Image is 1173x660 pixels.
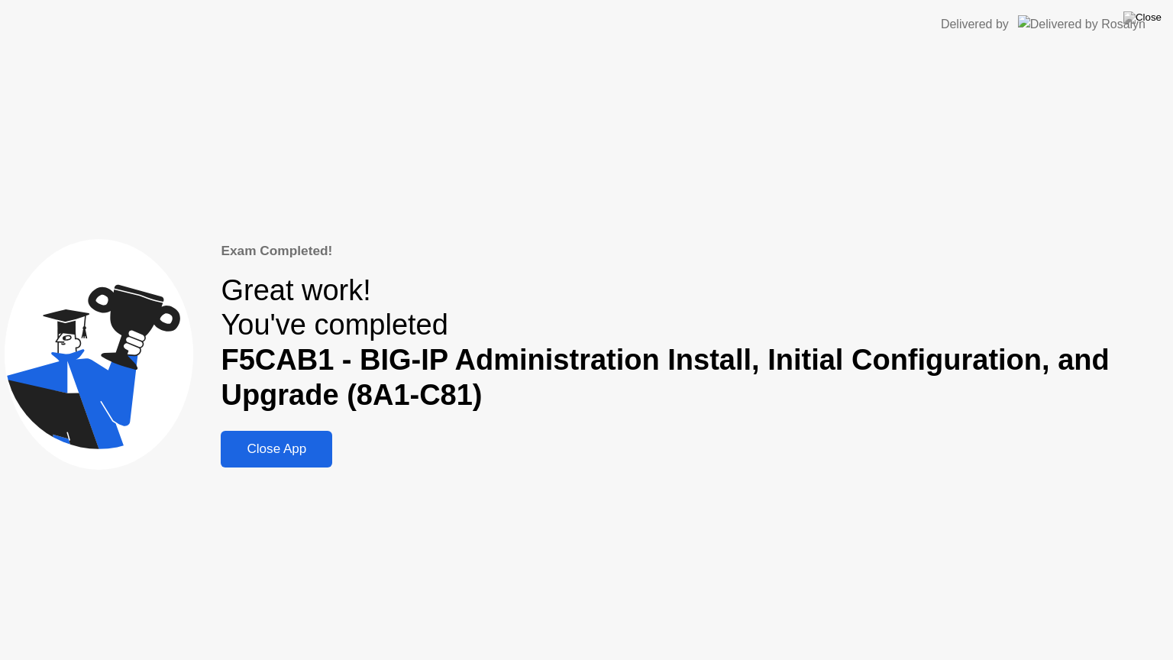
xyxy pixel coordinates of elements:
[221,344,1109,411] b: F5CAB1 - BIG-IP Administration Install, Initial Configuration, and Upgrade (8A1-C81)
[221,431,332,467] button: Close App
[221,241,1168,261] div: Exam Completed!
[1123,11,1162,24] img: Close
[941,15,1009,34] div: Delivered by
[1018,15,1146,33] img: Delivered by Rosalyn
[221,273,1168,413] div: Great work! You've completed
[225,442,328,457] div: Close App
